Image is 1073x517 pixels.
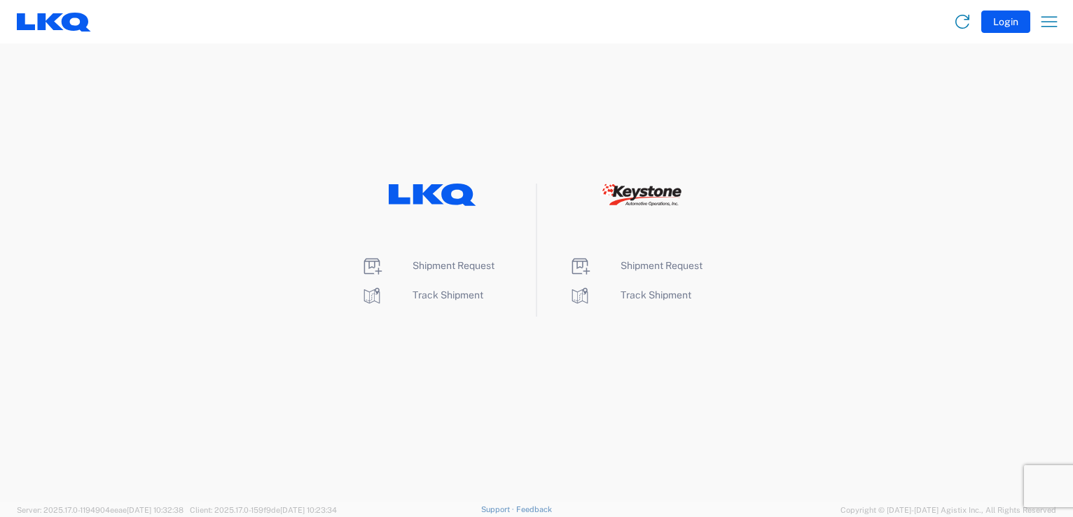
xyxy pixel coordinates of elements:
[361,260,494,271] a: Shipment Request
[413,260,494,271] span: Shipment Request
[190,506,337,514] span: Client: 2025.17.0-159f9de
[361,289,483,301] a: Track Shipment
[280,506,337,514] span: [DATE] 10:23:34
[621,289,691,301] span: Track Shipment
[127,506,184,514] span: [DATE] 10:32:38
[17,506,184,514] span: Server: 2025.17.0-1194904eeae
[621,260,702,271] span: Shipment Request
[981,11,1030,33] button: Login
[569,289,691,301] a: Track Shipment
[481,505,516,513] a: Support
[516,505,552,513] a: Feedback
[413,289,483,301] span: Track Shipment
[840,504,1056,516] span: Copyright © [DATE]-[DATE] Agistix Inc., All Rights Reserved
[569,260,702,271] a: Shipment Request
